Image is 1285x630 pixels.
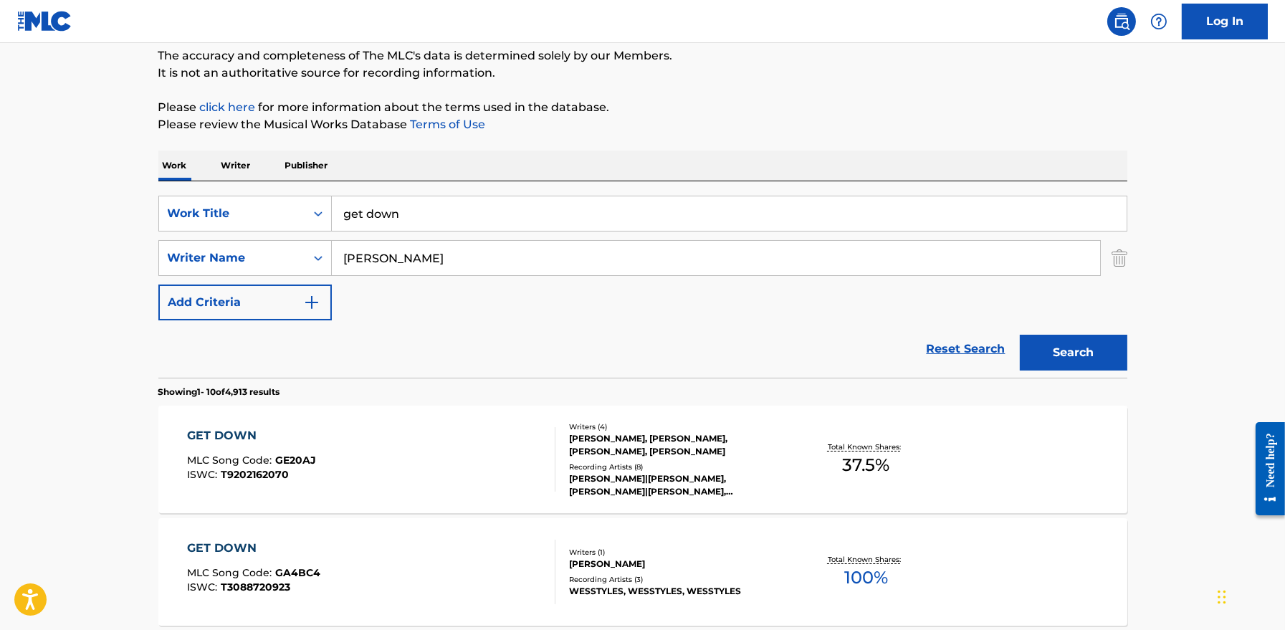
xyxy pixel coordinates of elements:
[187,566,275,579] span: MLC Song Code :
[158,406,1127,513] a: GET DOWNMLC Song Code:GE20AJISWC:T9202162070Writers (4)[PERSON_NAME], [PERSON_NAME], [PERSON_NAME...
[919,333,1013,365] a: Reset Search
[1107,7,1136,36] a: Public Search
[569,421,785,432] div: Writers ( 4 )
[1112,240,1127,276] img: Delete Criterion
[275,454,316,467] span: GE20AJ
[158,99,1127,116] p: Please for more information about the terms used in the database.
[158,518,1127,626] a: GET DOWNMLC Song Code:GA4BC4ISWC:T3088720923Writers (1)[PERSON_NAME]Recording Artists (3)WESSTYLE...
[1218,576,1226,619] div: Drag
[187,454,275,467] span: MLC Song Code :
[221,468,289,481] span: T9202162070
[1245,411,1285,527] iframe: Resource Center
[1145,7,1173,36] div: Help
[569,574,785,585] div: Recording Artists ( 3 )
[187,468,221,481] span: ISWC :
[158,151,191,181] p: Work
[1182,4,1268,39] a: Log In
[158,196,1127,378] form: Search Form
[158,47,1127,65] p: The accuracy and completeness of The MLC's data is determined solely by our Members.
[569,462,785,472] div: Recording Artists ( 8 )
[281,151,333,181] p: Publisher
[168,205,297,222] div: Work Title
[158,116,1127,133] p: Please review the Musical Works Database
[158,386,280,398] p: Showing 1 - 10 of 4,913 results
[187,581,221,593] span: ISWC :
[408,118,486,131] a: Terms of Use
[217,151,255,181] p: Writer
[187,427,316,444] div: GET DOWN
[187,540,320,557] div: GET DOWN
[1113,13,1130,30] img: search
[168,249,297,267] div: Writer Name
[569,558,785,571] div: [PERSON_NAME]
[158,285,332,320] button: Add Criteria
[569,547,785,558] div: Writers ( 1 )
[221,581,290,593] span: T3088720923
[275,566,320,579] span: GA4BC4
[17,11,72,32] img: MLC Logo
[303,294,320,311] img: 9d2ae6d4665cec9f34b9.svg
[158,65,1127,82] p: It is not an authoritative source for recording information.
[842,452,889,478] span: 37.5 %
[828,554,904,565] p: Total Known Shares:
[828,442,904,452] p: Total Known Shares:
[200,100,256,114] a: click here
[1213,561,1285,630] iframe: Chat Widget
[569,472,785,498] div: [PERSON_NAME]|[PERSON_NAME], [PERSON_NAME]|[PERSON_NAME], [PERSON_NAME], [PERSON_NAME];[PERSON_NA...
[844,565,888,591] span: 100 %
[569,585,785,598] div: WESSTYLES, WESSTYLES, WESSTYLES
[569,432,785,458] div: [PERSON_NAME], [PERSON_NAME], [PERSON_NAME], [PERSON_NAME]
[1020,335,1127,371] button: Search
[1150,13,1167,30] img: help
